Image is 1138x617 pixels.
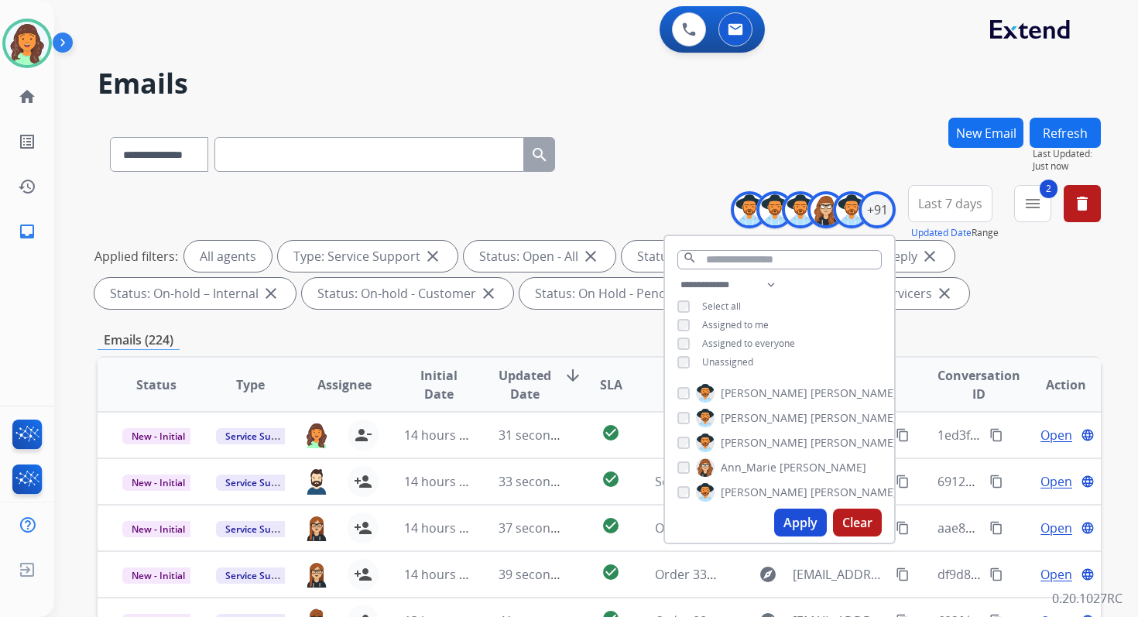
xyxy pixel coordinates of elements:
mat-icon: close [423,247,442,266]
mat-icon: check_circle [602,470,620,488]
mat-icon: list_alt [18,132,36,151]
span: [PERSON_NAME] [811,485,897,500]
mat-icon: language [1081,567,1095,581]
button: Clear [833,509,882,536]
p: Applied filters: [94,247,178,266]
span: New - Initial [122,428,194,444]
mat-icon: content_copy [896,475,910,488]
mat-icon: content_copy [896,428,910,442]
span: Last Updated: [1033,148,1101,160]
div: Type: Service Support [278,241,458,272]
span: 39 seconds ago [499,566,589,583]
span: Initial Date [404,366,472,403]
span: 14 hours ago [404,473,481,490]
span: Open [1040,565,1072,584]
img: agent-avatar [304,468,329,495]
mat-icon: check_circle [602,423,620,442]
div: Status: New - Initial [622,241,785,272]
mat-icon: inbox [18,222,36,241]
mat-icon: content_copy [989,521,1003,535]
p: 0.20.1027RC [1052,589,1123,608]
mat-icon: content_copy [989,475,1003,488]
span: Assignee [317,375,372,394]
mat-icon: delete [1073,194,1092,213]
h2: Emails [98,68,1101,99]
mat-icon: person_add [354,519,372,537]
span: [PERSON_NAME] [721,386,807,401]
mat-icon: content_copy [989,567,1003,581]
span: Select all [702,300,741,313]
span: Open [1040,426,1072,444]
p: Emails (224) [98,331,180,350]
button: 2 [1014,185,1051,222]
span: Service Order c1c29611-5959-4cec-8239-94e20bc3f0bd Booked with Velofix [655,473,1088,490]
img: agent-avatar [304,561,329,588]
mat-icon: close [920,247,939,266]
span: Just now [1033,160,1101,173]
span: [PERSON_NAME] [721,435,807,451]
span: New - Initial [122,521,194,537]
mat-icon: language [1081,475,1095,488]
span: Service Support [216,521,304,537]
button: New Email [948,118,1023,148]
mat-icon: search [683,251,697,265]
button: Last 7 days [908,185,992,222]
span: 2 [1040,180,1057,198]
span: Status [136,375,177,394]
mat-icon: check_circle [602,516,620,535]
mat-icon: history [18,177,36,196]
mat-icon: close [479,284,498,303]
mat-icon: close [262,284,280,303]
img: avatar [5,22,49,65]
button: Apply [774,509,827,536]
span: Ann_Marie [721,460,776,475]
mat-icon: arrow_downward [564,366,582,385]
span: Conversation ID [937,366,1020,403]
span: Updated Date [499,366,551,403]
span: 14 hours ago [404,519,481,536]
span: Order 6189203487 [655,519,763,536]
span: New - Initial [122,567,194,584]
span: 31 seconds ago [499,427,589,444]
mat-icon: explore [759,565,777,584]
span: 14 hours ago [404,566,481,583]
button: Refresh [1030,118,1101,148]
mat-icon: close [581,247,600,266]
div: Status: On-hold - Customer [302,278,513,309]
mat-icon: person_add [354,472,372,491]
mat-icon: content_copy [896,567,910,581]
span: Service Support [216,567,304,584]
mat-icon: close [935,284,954,303]
mat-icon: check_circle [602,563,620,581]
span: 14 hours ago [404,427,481,444]
img: agent-avatar [304,515,329,541]
mat-icon: language [1081,521,1095,535]
span: Assigned to me [702,318,769,331]
span: Type [236,375,265,394]
div: Status: On-hold – Internal [94,278,296,309]
span: Open [1040,519,1072,537]
mat-icon: person_remove [354,426,372,444]
button: Updated Date [911,227,972,239]
mat-icon: search [530,146,549,164]
span: Order 3376603336 [655,566,763,583]
span: [EMAIL_ADDRESS][DOMAIN_NAME] [793,565,887,584]
div: +91 [859,191,896,228]
span: [PERSON_NAME] [811,410,897,426]
mat-icon: person_add [354,565,372,584]
span: [PERSON_NAME] [811,435,897,451]
span: Unassigned [702,355,753,368]
span: [PERSON_NAME] [780,460,866,475]
div: Status: Open - All [464,241,615,272]
span: 37 seconds ago [499,519,589,536]
img: agent-avatar [304,422,329,448]
span: Last 7 days [918,201,982,207]
span: [PERSON_NAME] [811,386,897,401]
mat-icon: language [1081,428,1095,442]
div: Status: On Hold - Pending Parts [519,278,756,309]
mat-icon: menu [1023,194,1042,213]
mat-icon: content_copy [896,521,910,535]
span: SLA [600,375,622,394]
span: Open [1040,472,1072,491]
div: All agents [184,241,272,272]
